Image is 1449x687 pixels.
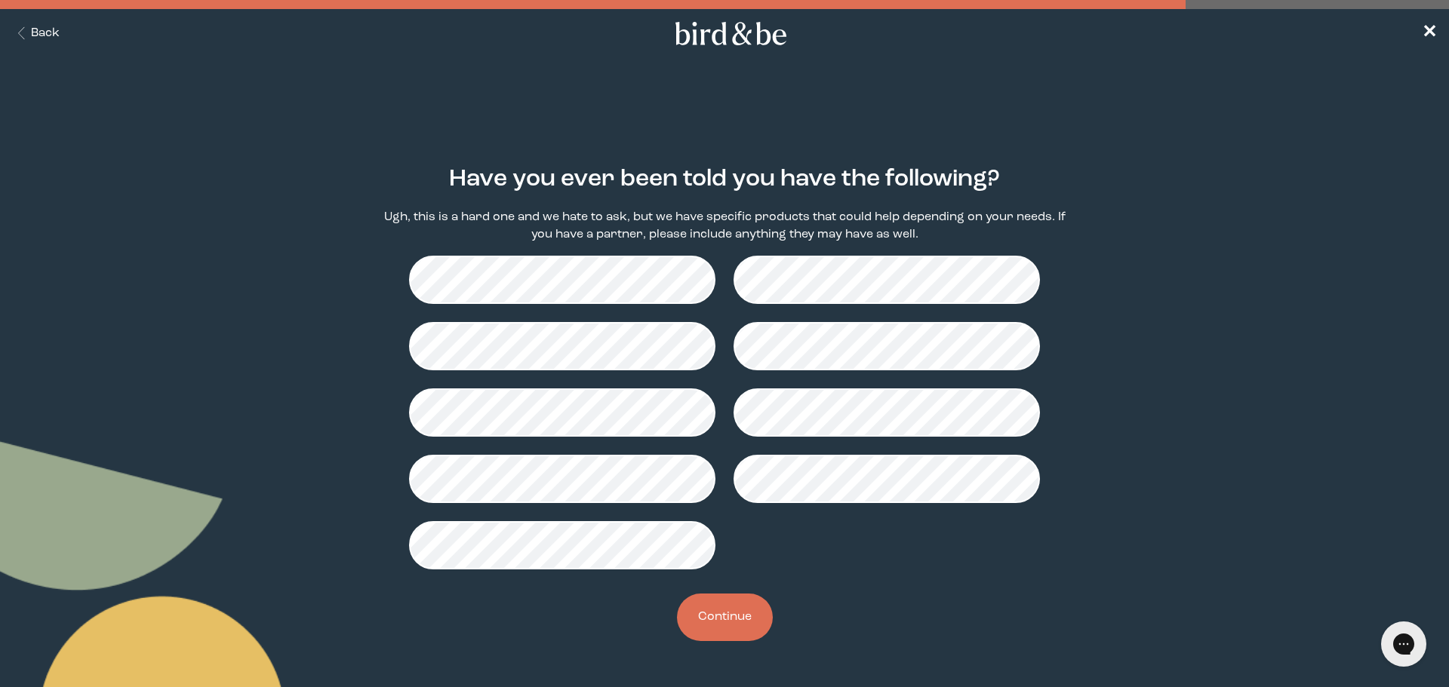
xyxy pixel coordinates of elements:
p: Ugh, this is a hard one and we hate to ask, but we have specific products that could help dependi... [374,209,1075,244]
button: Back Button [12,25,60,42]
h2: Have you ever been told you have the following? [449,162,1000,197]
a: ✕ [1422,20,1437,47]
iframe: Gorgias live chat messenger [1374,616,1434,672]
button: Continue [677,593,773,641]
span: ✕ [1422,24,1437,42]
